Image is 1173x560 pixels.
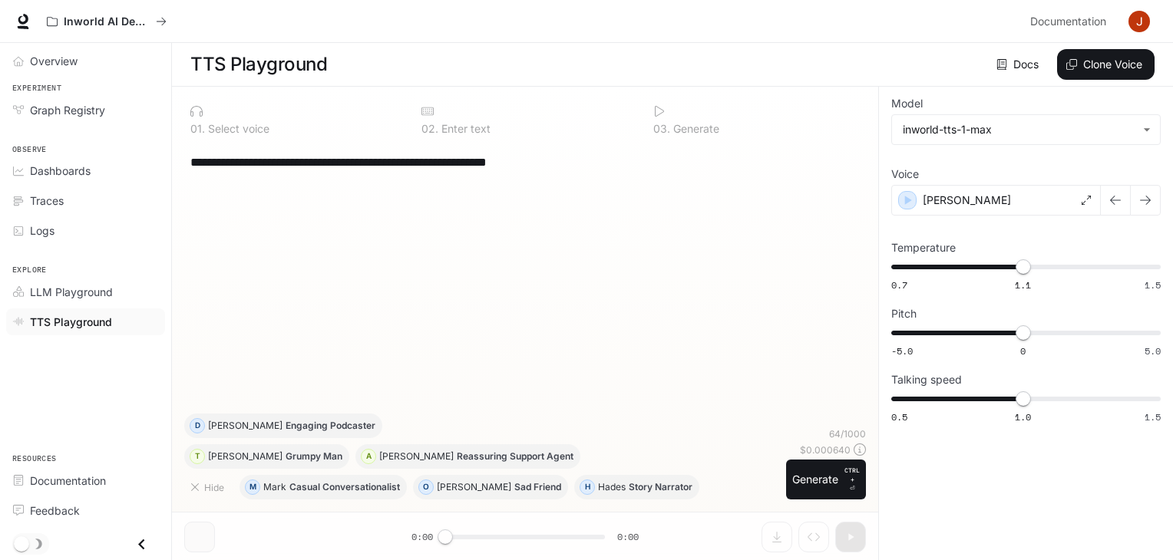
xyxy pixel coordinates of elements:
p: Inworld AI Demos [64,15,150,28]
p: 64 / 1000 [829,427,866,440]
span: 1.0 [1015,410,1031,423]
span: -5.0 [891,344,913,357]
button: A[PERSON_NAME]Reassuring Support Agent [355,444,580,469]
button: Clone Voice [1057,49,1155,80]
button: All workspaces [40,6,173,37]
span: 1.5 [1145,410,1161,423]
div: inworld-tts-1-max [903,122,1135,137]
h1: TTS Playground [190,49,327,80]
button: GenerateCTRL +⏎ [786,460,866,499]
div: inworld-tts-1-max [892,115,1160,144]
div: M [246,475,259,499]
a: Documentation [1024,6,1118,37]
span: Documentation [30,473,106,489]
span: Dark mode toggle [14,535,29,552]
p: ⏎ [844,466,860,493]
span: 1.1 [1015,278,1031,292]
span: Overview [30,53,78,69]
p: [PERSON_NAME] [379,452,454,461]
p: Reassuring Support Agent [457,452,573,461]
p: Pitch [891,308,917,319]
div: D [190,413,204,438]
a: Graph Registry [6,97,165,124]
p: Talking speed [891,374,962,385]
a: Logs [6,217,165,244]
p: CTRL + [844,466,860,484]
p: Casual Conversationalist [289,483,400,492]
p: 0 1 . [190,124,205,134]
span: TTS Playground [30,314,112,330]
span: LLM Playground [30,284,113,300]
a: Feedback [6,497,165,524]
span: Graph Registry [30,102,105,118]
span: Documentation [1030,12,1106,31]
a: TTS Playground [6,308,165,335]
p: $ 0.000640 [800,443,851,456]
a: Docs [993,49,1045,80]
span: Dashboards [30,163,91,179]
p: Enter text [438,124,491,134]
button: HHadesStory Narrator [574,475,699,499]
span: Logs [30,222,55,239]
p: [PERSON_NAME] [208,452,283,461]
p: Sad Friend [514,483,561,492]
button: T[PERSON_NAME]Grumpy Man [184,444,349,469]
span: 1.5 [1145,278,1161,292]
p: [PERSON_NAME] [437,483,511,492]
p: Generate [670,124,719,134]
span: Feedback [30,502,80,519]
p: Grumpy Man [286,452,342,461]
span: Traces [30,193,64,209]
span: 0.7 [891,278,907,292]
div: T [190,444,204,469]
p: Hades [598,483,626,492]
button: O[PERSON_NAME]Sad Friend [413,475,568,499]
a: Dashboards [6,157,165,184]
img: User avatar [1128,11,1150,32]
button: Hide [184,475,233,499]
button: Close drawer [124,529,159,560]
p: Select voice [205,124,269,134]
a: Documentation [6,467,165,494]
p: Model [891,98,923,109]
a: Traces [6,187,165,214]
p: 0 2 . [421,124,438,134]
a: LLM Playground [6,278,165,305]
a: Overview [6,48,165,74]
span: 0 [1020,344,1026,357]
button: User avatar [1124,6,1155,37]
span: 5.0 [1145,344,1161,357]
p: [PERSON_NAME] [208,421,283,430]
p: 0 3 . [653,124,670,134]
p: [PERSON_NAME] [923,193,1011,208]
p: Voice [891,169,919,180]
div: H [580,475,594,499]
div: O [419,475,433,499]
div: A [362,444,375,469]
p: Temperature [891,242,956,253]
p: Story Narrator [629,483,692,492]
p: Mark [263,483,286,492]
span: 0.5 [891,410,907,423]
button: D[PERSON_NAME]Engaging Podcaster [184,413,382,438]
button: MMarkCasual Conversationalist [240,475,407,499]
p: Engaging Podcaster [286,421,375,430]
